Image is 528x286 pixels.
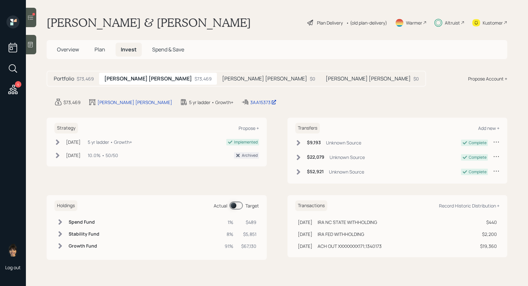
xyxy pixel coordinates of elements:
span: Overview [57,46,79,53]
h6: Transfers [295,123,320,133]
div: Kustomer [483,19,503,26]
div: $5,851 [241,231,256,238]
div: 4 [15,81,21,88]
div: 1% [225,219,233,226]
div: Actual [214,202,227,209]
img: treva-nostdahl-headshot.png [6,244,19,257]
div: $73,469 [195,75,212,82]
div: $67,130 [241,243,256,249]
h6: Transactions [295,200,327,211]
div: $489 [241,219,256,226]
div: • (old plan-delivery) [346,19,387,26]
h6: Spend Fund [69,219,99,225]
div: $2,200 [480,231,497,238]
div: $73,469 [77,75,94,82]
div: $73,469 [63,99,81,106]
h6: Strategy [54,123,78,133]
div: Complete [469,154,487,160]
div: Implemented [234,139,258,145]
h6: Growth Fund [69,243,99,249]
div: Propose Account + [468,75,507,82]
div: [DATE] [298,231,312,238]
div: Log out [5,264,21,270]
div: Complete [469,140,487,146]
div: Unknown Source [326,139,361,146]
div: Warmer [406,19,422,26]
div: IRA NC STATE WITHHOLDING [318,219,377,226]
h5: [PERSON_NAME] [PERSON_NAME] [222,76,307,82]
span: Plan [95,46,105,53]
div: [PERSON_NAME] [PERSON_NAME] [97,99,172,106]
div: 10.0% • 50/50 [88,152,118,159]
div: ACH OUT XXXXXXXX171;1340173 [318,243,382,249]
h5: Portfolio [54,76,74,82]
h1: [PERSON_NAME] & [PERSON_NAME] [47,16,251,30]
div: Plan Delivery [317,19,343,26]
h6: $22,079 [307,154,324,160]
div: Add new + [478,125,500,131]
div: $440 [480,219,497,226]
div: 5 yr ladder • Growth+ [88,139,132,145]
h6: Holdings [54,200,77,211]
h6: $52,921 [307,169,324,175]
h5: [PERSON_NAME] [PERSON_NAME] [104,76,192,82]
div: Record Historic Distribution + [439,203,500,209]
div: Unknown Source [329,168,364,175]
div: [DATE] [66,139,81,145]
div: Archived [242,153,258,158]
div: $19,360 [480,243,497,249]
div: IRA FED WITHHOLDING [318,231,364,238]
div: $0 [413,75,419,82]
h6: $9,193 [307,140,321,145]
h6: Stability Fund [69,231,99,237]
span: Spend & Save [152,46,184,53]
div: [DATE] [298,243,312,249]
div: Complete [469,169,487,175]
h5: [PERSON_NAME] [PERSON_NAME] [326,76,411,82]
div: 5 yr ladder • Growth+ [189,99,233,106]
div: 3AA15373 [250,99,276,106]
div: Unknown Source [330,154,365,161]
div: $0 [310,75,315,82]
div: 91% [225,243,233,249]
div: [DATE] [66,152,81,159]
div: [DATE] [298,219,312,226]
div: Target [245,202,259,209]
div: 8% [225,231,233,238]
span: Invest [121,46,137,53]
div: Altruist [445,19,460,26]
div: Propose + [239,125,259,131]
